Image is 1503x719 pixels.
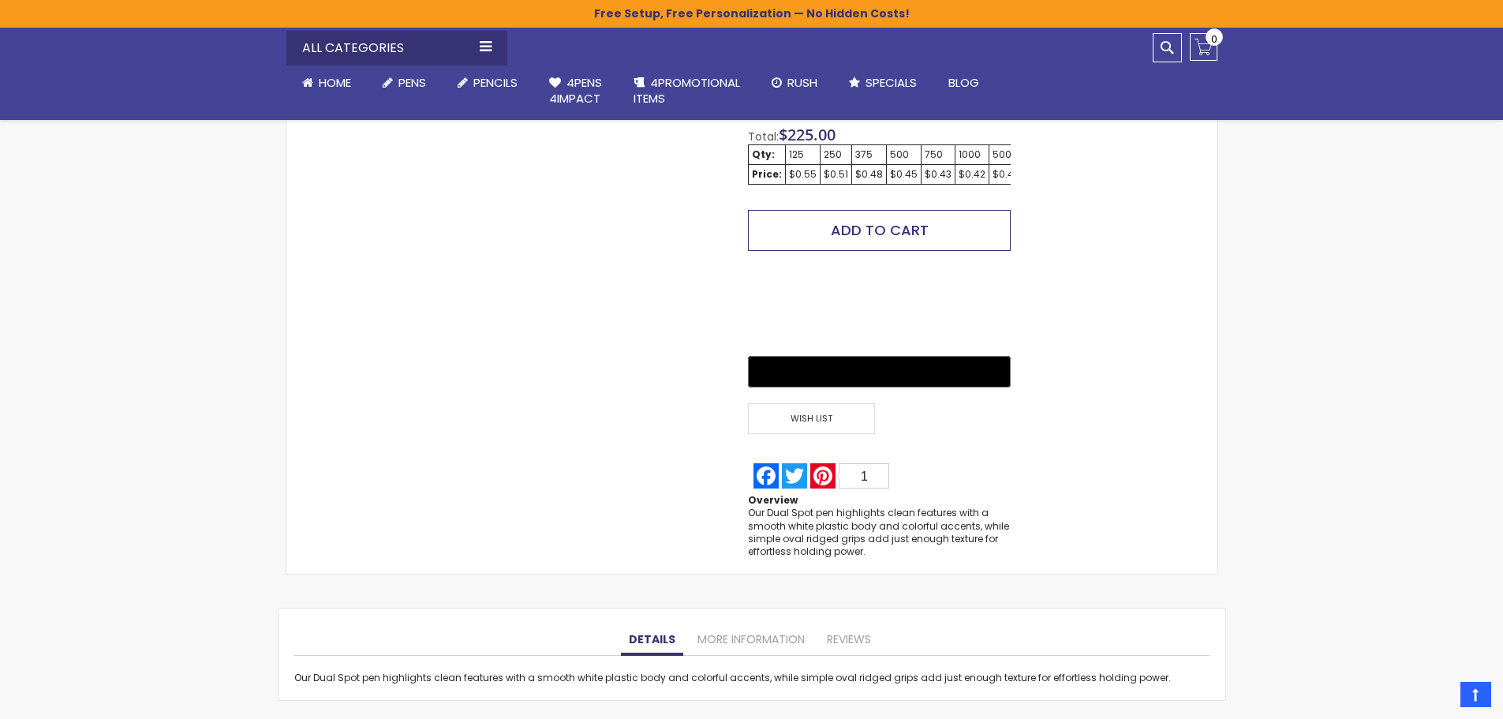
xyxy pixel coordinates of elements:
span: Blog [948,74,979,91]
div: Our Dual Spot pen highlights clean features with a smooth white plastic body and colorful accents... [294,672,1210,684]
div: 5000 [993,148,1020,161]
a: 4PROMOTIONALITEMS [618,66,756,117]
iframe: PayPal [748,263,1010,345]
a: Wish List [748,403,879,434]
div: $0.42 [959,168,985,181]
span: Pens [398,74,426,91]
a: More Information [690,624,813,656]
span: 4PROMOTIONAL ITEMS [634,74,740,107]
div: All Categories [286,31,507,66]
div: $0.43 [925,168,952,181]
div: $0.51 [824,168,848,181]
div: Our Dual Spot pen highlights clean features with a smooth white plastic body and colorful accents... [748,507,1010,558]
a: Blog [933,66,995,100]
span: Add to Cart [831,220,929,240]
span: 0 [1211,32,1217,47]
a: Facebook [752,463,780,489]
span: $ [779,124,836,145]
a: Specials [833,66,933,100]
span: Pencils [473,74,518,91]
a: Pens [367,66,442,100]
iframe: Google Customer Reviews [1373,676,1503,719]
div: 250 [824,148,848,161]
a: Pencils [442,66,533,100]
span: Wish List [748,403,874,434]
span: 225.00 [787,124,836,145]
strong: Qty: [752,148,775,161]
a: Home [286,66,367,100]
div: 1000 [959,148,985,161]
div: 375 [855,148,883,161]
span: Total: [748,129,779,144]
span: 1 [861,470,868,483]
div: $0.45 [890,168,918,181]
span: Home [319,74,351,91]
div: 125 [789,148,817,161]
a: Pinterest1 [809,463,891,489]
a: 4Pens4impact [533,66,618,117]
div: 500 [890,148,918,161]
div: $0.48 [855,168,883,181]
button: Add to Cart [748,210,1010,251]
strong: Overview [748,493,798,507]
span: Specials [866,74,917,91]
div: $0.55 [789,168,817,181]
div: $0.40 [993,168,1020,181]
a: Reviews [819,624,879,656]
a: Twitter [780,463,809,489]
a: Rush [756,66,833,100]
strong: Price: [752,167,782,181]
span: Rush [787,74,817,91]
button: Buy with GPay [748,356,1010,388]
a: Details [621,624,683,656]
span: 4Pens 4impact [549,74,602,107]
div: 750 [925,148,952,161]
a: 0 [1190,33,1217,61]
